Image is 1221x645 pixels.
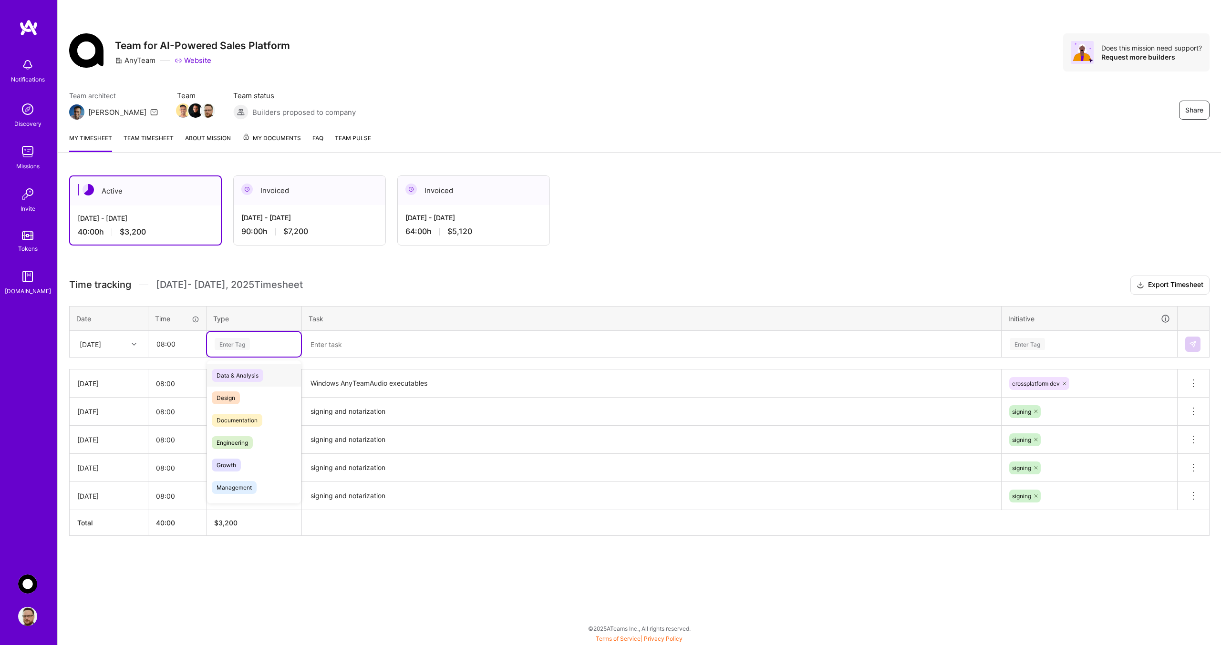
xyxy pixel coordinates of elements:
textarea: signing and notarization [303,483,1000,509]
textarea: signing and notarization [303,455,1000,481]
img: Team Architect [69,104,84,120]
div: [DATE] [80,339,101,349]
a: Team timesheet [124,133,174,152]
img: Submit [1189,340,1197,348]
a: User Avatar [16,607,40,626]
img: Builders proposed to company [233,104,248,120]
span: | [596,635,683,642]
a: FAQ [312,133,323,152]
span: Team Pulse [335,134,371,142]
span: Team [177,91,214,101]
div: Request more builders [1101,52,1202,61]
div: Tokens [18,244,38,254]
span: Time tracking [69,279,131,291]
img: User Avatar [18,607,37,626]
span: [DATE] - [DATE] , 2025 Timesheet [156,279,303,291]
a: Team Pulse [335,133,371,152]
div: Enter Tag [215,337,250,351]
div: [PERSON_NAME] [88,107,146,117]
span: Management [212,481,257,494]
a: About Mission [185,133,231,152]
span: signing [1012,436,1031,443]
span: Share [1185,105,1203,115]
div: [DATE] - [DATE] [241,213,378,223]
span: Growth [212,459,241,471]
th: 40:00 [148,510,207,536]
span: Team status [233,91,356,101]
div: [DOMAIN_NAME] [5,286,51,296]
span: signing [1012,492,1031,500]
img: AnyTeam: Team for AI-Powered Sales Platform [18,574,37,594]
span: My Documents [242,133,301,143]
a: Terms of Service [596,635,641,642]
th: Task [302,306,1002,331]
div: Time [155,314,199,324]
span: $3,200 [120,227,146,237]
h3: Team for AI-Powered Sales Platform [115,40,290,51]
img: Team Member Avatar [188,103,203,118]
input: HH:MM [148,371,206,396]
span: Data & Analysis [212,369,263,382]
div: Missions [16,161,40,171]
div: [DATE] [77,407,140,417]
div: Notifications [11,74,45,84]
div: [DATE] [77,463,140,473]
span: signing [1012,464,1031,471]
span: Documentation [212,414,262,427]
textarea: signing and notarization [303,399,1000,425]
div: [DATE] [77,491,140,501]
i: icon Download [1137,280,1144,290]
div: [DATE] - [DATE] [78,213,213,223]
input: HH:MM [148,427,206,452]
img: Invoiced [241,184,253,195]
a: Team Member Avatar [202,102,214,119]
textarea: Windows AnyTeamAudio executables [303,370,1000,397]
div: © 2025 ATeams Inc., All rights reserved. [57,616,1221,640]
a: Website [175,55,211,65]
a: My Documents [242,133,301,152]
i: icon Chevron [132,342,136,347]
div: 90:00 h [241,226,378,236]
input: HH:MM [149,331,206,357]
div: [DATE] - [DATE] [405,213,542,223]
span: Team architect [69,91,158,101]
div: AnyTeam [115,55,155,65]
div: Invoiced [398,176,549,205]
i: icon Mail [150,108,158,116]
img: guide book [18,267,37,286]
a: My timesheet [69,133,112,152]
div: Does this mission need support? [1101,43,1202,52]
img: teamwork [18,142,37,161]
input: HH:MM [148,483,206,509]
button: Export Timesheet [1130,276,1210,295]
div: 40:00 h [78,227,213,237]
span: Design [212,391,240,404]
span: $7,200 [283,226,308,236]
span: Builders proposed to company [252,107,356,117]
img: Team Member Avatar [176,103,190,118]
img: Team Member Avatar [201,103,215,118]
img: Active [83,184,94,195]
button: Share [1179,101,1210,120]
div: 64:00 h [405,226,542,236]
i: icon CompanyGray [115,57,123,64]
div: Enter Tag [1010,337,1045,351]
img: tokens [22,231,33,240]
img: Invite [18,184,37,204]
a: Privacy Policy [644,635,683,642]
div: Invite [21,204,35,214]
img: logo [19,19,38,36]
th: Date [70,306,148,331]
span: crossplatform dev [1012,380,1060,387]
img: bell [18,55,37,74]
img: Company Logo [69,33,103,68]
th: Total [70,510,148,536]
div: [DATE] [77,435,140,445]
img: discovery [18,100,37,119]
div: Initiative [1008,313,1170,324]
a: Team Member Avatar [177,102,189,119]
div: Invoiced [234,176,385,205]
span: $5,120 [447,226,472,236]
div: [DATE] [77,379,140,389]
img: Invoiced [405,184,417,195]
